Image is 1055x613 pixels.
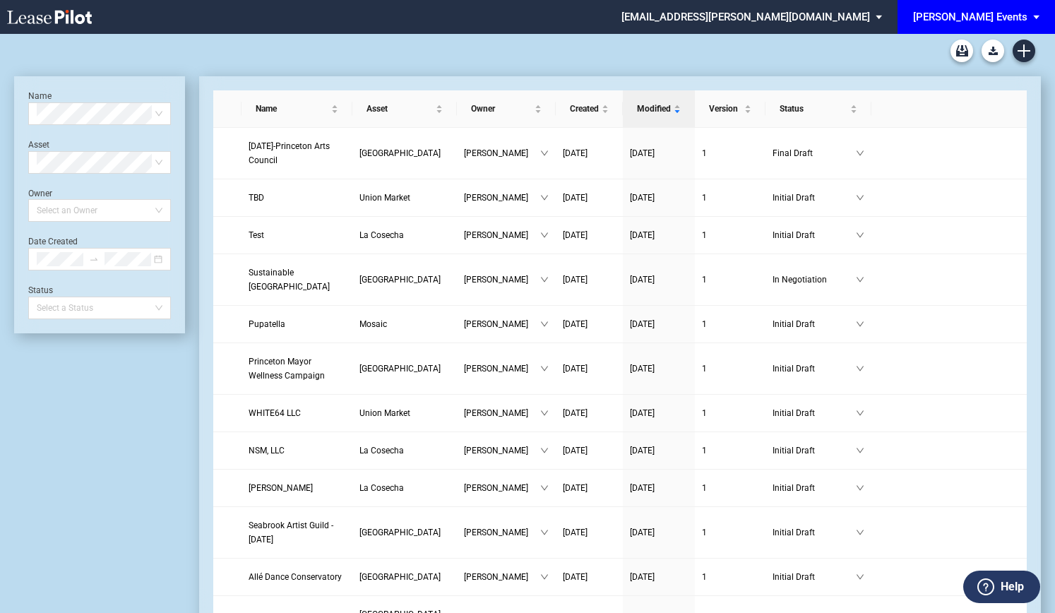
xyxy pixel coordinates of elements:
span: down [540,194,549,202]
a: [DATE] [563,362,616,376]
span: Version [709,102,741,116]
span: swap-right [89,254,99,264]
span: 1 [702,483,707,493]
span: Initial Draft [773,406,856,420]
span: [DATE] [563,193,588,203]
span: 1 [702,446,707,456]
a: [DATE] [630,406,688,420]
span: Initial Draft [773,525,856,540]
span: down [856,573,864,581]
a: [DATE] [563,444,616,458]
a: Sustainable [GEOGRAPHIC_DATA] [249,266,345,294]
span: Princeton Shopping Center [359,275,441,285]
span: Initial Draft [773,228,856,242]
span: Status [780,102,847,116]
span: down [856,320,864,328]
a: Seabrook Artist Guild - [DATE] [249,518,345,547]
span: Day of the Dead-Princeton Arts Council [249,141,330,165]
a: [DATE] [630,525,688,540]
span: down [856,409,864,417]
a: [DATE] [563,191,616,205]
a: [GEOGRAPHIC_DATA] [359,273,450,287]
label: Name [28,91,52,101]
span: [PERSON_NAME] [464,570,540,584]
span: 1 [702,148,707,158]
label: Status [28,285,53,295]
span: down [856,528,864,537]
span: down [540,484,549,492]
a: 1 [702,362,758,376]
a: [PERSON_NAME] [249,481,345,495]
span: 1 [702,230,707,240]
span: Test [249,230,264,240]
a: Allé Dance Conservatory [249,570,345,584]
span: [DATE] [563,148,588,158]
a: [DATE] [630,273,688,287]
a: Union Market [359,191,450,205]
a: 1 [702,444,758,458]
span: Pupatella [249,319,285,329]
a: NSM, LLC [249,444,345,458]
span: TBD [249,193,264,203]
span: [DATE] [630,408,655,418]
span: [PERSON_NAME] [464,228,540,242]
a: 1 [702,525,758,540]
a: TBD [249,191,345,205]
th: Created [556,90,623,128]
span: Final Draft [773,146,856,160]
a: [DATE] [630,481,688,495]
span: [DATE] [563,275,588,285]
span: Union Market [359,408,410,418]
span: [DATE] [563,446,588,456]
span: [DATE] [563,408,588,418]
span: Sustainable Princeton [249,268,330,292]
a: [DATE] [563,570,616,584]
a: [DATE] [563,273,616,287]
span: [DATE] [630,230,655,240]
a: Princeton Mayor Wellness Campaign [249,355,345,383]
a: [GEOGRAPHIC_DATA] [359,362,450,376]
span: Initial Draft [773,444,856,458]
span: WHITE64 LLC [249,408,301,418]
span: down [856,364,864,373]
span: down [540,573,549,581]
span: down [856,149,864,157]
a: La Cosecha [359,444,450,458]
span: Allé Dance Conservatory [249,572,342,582]
th: Name [242,90,352,128]
a: [DATE] [630,191,688,205]
span: Asset [366,102,433,116]
a: Download Blank Form [982,40,1004,62]
a: 1 [702,191,758,205]
label: Owner [28,189,52,198]
span: Princeton Shopping Center [359,148,441,158]
span: [PERSON_NAME] [464,406,540,420]
span: [DATE] [630,483,655,493]
th: Modified [623,90,695,128]
a: La Cosecha [359,228,450,242]
span: down [540,231,549,239]
span: down [856,484,864,492]
span: In Negotiation [773,273,856,287]
span: [DATE] [630,446,655,456]
span: Freshfields Village [359,528,441,537]
a: 1 [702,570,758,584]
a: La Cosecha [359,481,450,495]
a: 1 [702,406,758,420]
span: NSM, LLC [249,446,285,456]
span: [DATE] [630,193,655,203]
span: La Cosecha [359,483,404,493]
span: Modified [637,102,671,116]
span: [DATE] [630,572,655,582]
span: [DATE] [563,528,588,537]
span: Initial Draft [773,481,856,495]
span: to [89,254,99,264]
span: La Cosecha [359,230,404,240]
label: Help [1001,578,1024,596]
span: Mosaic [359,319,387,329]
a: [DATE] [630,228,688,242]
a: [DATE] [563,406,616,420]
span: Initial Draft [773,570,856,584]
span: Initial Draft [773,362,856,376]
span: Created [570,102,599,116]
